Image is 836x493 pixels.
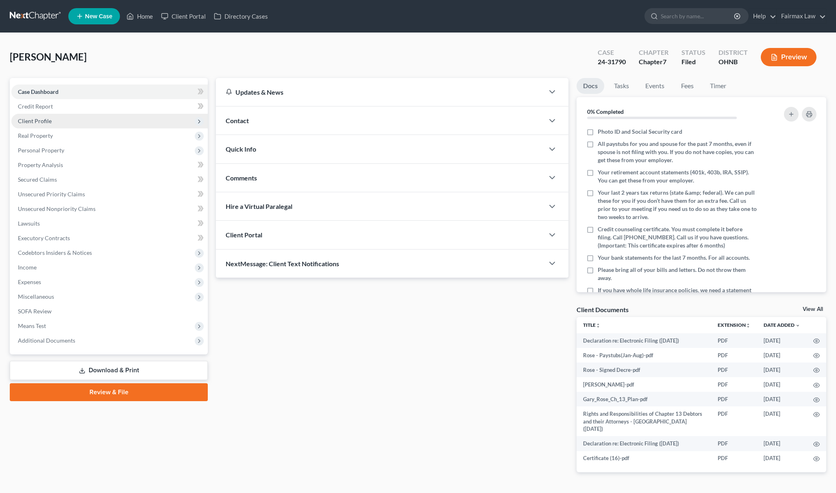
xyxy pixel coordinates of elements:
[577,363,711,377] td: Rose - Signed Decre-pdf
[11,202,208,216] a: Unsecured Nonpriority Claims
[226,174,257,182] span: Comments
[10,51,87,63] span: [PERSON_NAME]
[757,348,807,363] td: [DATE]
[711,333,757,348] td: PDF
[711,451,757,466] td: PDF
[607,78,636,94] a: Tasks
[757,363,807,377] td: [DATE]
[764,322,800,328] a: Date Added expand_more
[757,377,807,392] td: [DATE]
[85,13,112,20] span: New Case
[757,436,807,451] td: [DATE]
[718,322,751,328] a: Extensionunfold_more
[577,78,604,94] a: Docs
[639,48,668,57] div: Chapter
[711,363,757,377] td: PDF
[639,57,668,67] div: Chapter
[18,161,63,168] span: Property Analysis
[577,305,629,314] div: Client Documents
[18,337,75,344] span: Additional Documents
[757,406,807,436] td: [DATE]
[11,172,208,187] a: Secured Claims
[18,117,52,124] span: Client Profile
[577,392,711,406] td: Gary_Rose_Ch_13_Plan-pdf
[598,254,750,262] span: Your bank statements for the last 7 months. For all accounts.
[11,158,208,172] a: Property Analysis
[226,88,534,96] div: Updates & News
[718,48,748,57] div: District
[210,9,272,24] a: Directory Cases
[598,140,757,164] span: All paystubs for you and spouse for the past 7 months, even if spouse is not filing with you. If ...
[122,9,157,24] a: Home
[10,361,208,380] a: Download & Print
[777,9,826,24] a: Fairmax Law
[596,323,601,328] i: unfold_more
[18,176,57,183] span: Secured Claims
[18,103,53,110] span: Credit Report
[577,451,711,466] td: Certificate (16)-pdf
[226,117,249,124] span: Contact
[577,377,711,392] td: [PERSON_NAME]-pdf
[18,308,52,315] span: SOFA Review
[681,48,705,57] div: Status
[11,304,208,319] a: SOFA Review
[711,392,757,406] td: PDF
[711,348,757,363] td: PDF
[11,187,208,202] a: Unsecured Priority Claims
[11,216,208,231] a: Lawsuits
[711,406,757,436] td: PDF
[703,78,733,94] a: Timer
[661,9,735,24] input: Search by name...
[18,293,54,300] span: Miscellaneous
[18,264,37,271] span: Income
[226,260,339,267] span: NextMessage: Client Text Notifications
[746,323,751,328] i: unfold_more
[663,58,666,65] span: 7
[761,48,816,66] button: Preview
[226,202,292,210] span: Hire a Virtual Paralegal
[10,383,208,401] a: Review & File
[18,249,92,256] span: Codebtors Insiders & Notices
[18,191,85,198] span: Unsecured Priority Claims
[587,108,624,115] strong: 0% Completed
[718,57,748,67] div: OHNB
[598,286,757,302] span: If you have whole life insurance policies, we need a statement from each.
[598,189,757,221] span: Your last 2 years tax returns (state &amp; federal). We can pull these for you if you don’t have ...
[577,348,711,363] td: Rose - Paystubs(Jan-Aug)-pdf
[598,266,757,282] span: Please bring all of your bills and letters. Do not throw them away.
[18,147,64,154] span: Personal Property
[226,145,256,153] span: Quick Info
[757,451,807,466] td: [DATE]
[18,278,41,285] span: Expenses
[757,333,807,348] td: [DATE]
[583,322,601,328] a: Titleunfold_more
[711,436,757,451] td: PDF
[18,205,96,212] span: Unsecured Nonpriority Claims
[598,168,757,185] span: Your retirement account statements (401k, 403b, IRA, SSIP). You can get these from your employer.
[18,322,46,329] span: Means Test
[803,306,823,312] a: View All
[598,128,682,136] span: Photo ID and Social Security card
[18,132,53,139] span: Real Property
[681,57,705,67] div: Filed
[18,220,40,227] span: Lawsuits
[11,85,208,99] a: Case Dashboard
[711,377,757,392] td: PDF
[639,78,671,94] a: Events
[226,231,262,239] span: Client Portal
[11,99,208,114] a: Credit Report
[18,235,70,241] span: Executory Contracts
[577,406,711,436] td: Rights and Responsibilities of Chapter 13 Debtors and their Attorneys - [GEOGRAPHIC_DATA] ([DATE])
[18,88,59,95] span: Case Dashboard
[795,323,800,328] i: expand_more
[757,392,807,406] td: [DATE]
[577,436,711,451] td: Declaration re: Electronic Filing ([DATE])
[749,9,776,24] a: Help
[598,57,626,67] div: 24-31790
[577,333,711,348] td: Declaration re: Electronic Filing ([DATE])
[674,78,700,94] a: Fees
[11,231,208,245] a: Executory Contracts
[157,9,210,24] a: Client Portal
[598,225,757,250] span: Credit counseling certificate. You must complete it before filing. Call [PHONE_NUMBER]. Call us i...
[598,48,626,57] div: Case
